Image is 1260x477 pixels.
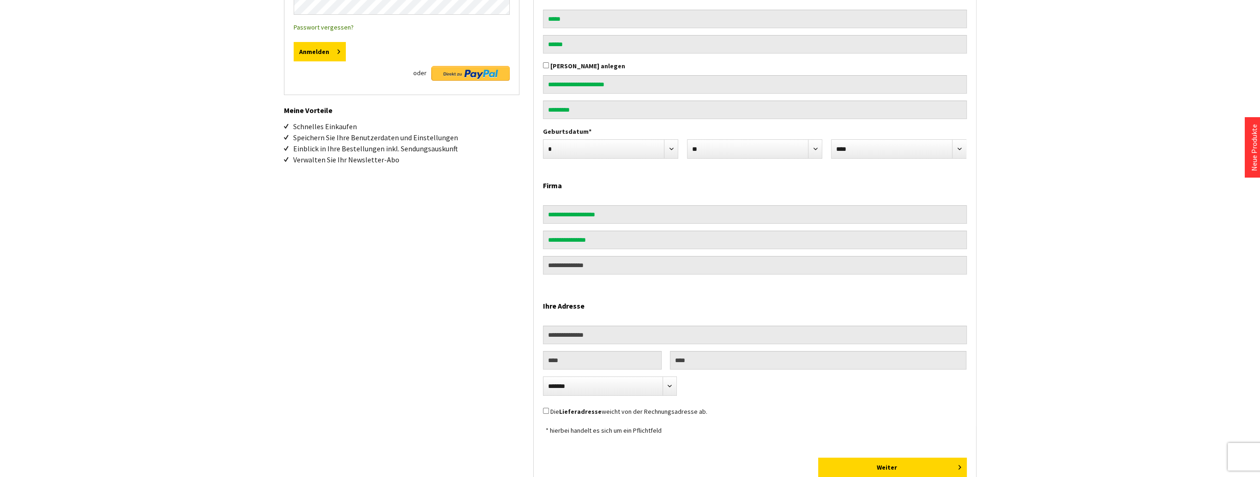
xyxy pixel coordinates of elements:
[293,121,519,132] li: Schnelles Einkaufen
[543,170,967,196] h2: Firma
[550,407,707,416] label: Die weicht von der Rechnungsadresse ab.
[294,23,354,31] a: Passwort vergessen?
[559,407,602,416] strong: Lieferadresse
[1249,124,1259,171] a: Neue Produkte
[431,66,510,81] img: Direkt zu PayPal Button
[546,426,964,448] div: * hierbei handelt es sich um ein Pflichtfeld
[543,291,967,316] h2: Ihre Adresse
[550,62,625,70] label: [PERSON_NAME] anlegen
[293,143,519,154] li: Einblick in Ihre Bestellungen inkl. Sendungsauskunft
[294,42,346,61] button: Anmelden
[818,458,966,477] button: Weiter
[293,132,519,143] li: Speichern Sie Ihre Benutzerdaten und Einstellungen
[413,66,427,80] span: oder
[284,95,519,116] h2: Meine Vorteile
[293,154,519,165] li: Verwalten Sie Ihr Newsletter-Abo
[543,126,967,137] label: Geburtsdatum*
